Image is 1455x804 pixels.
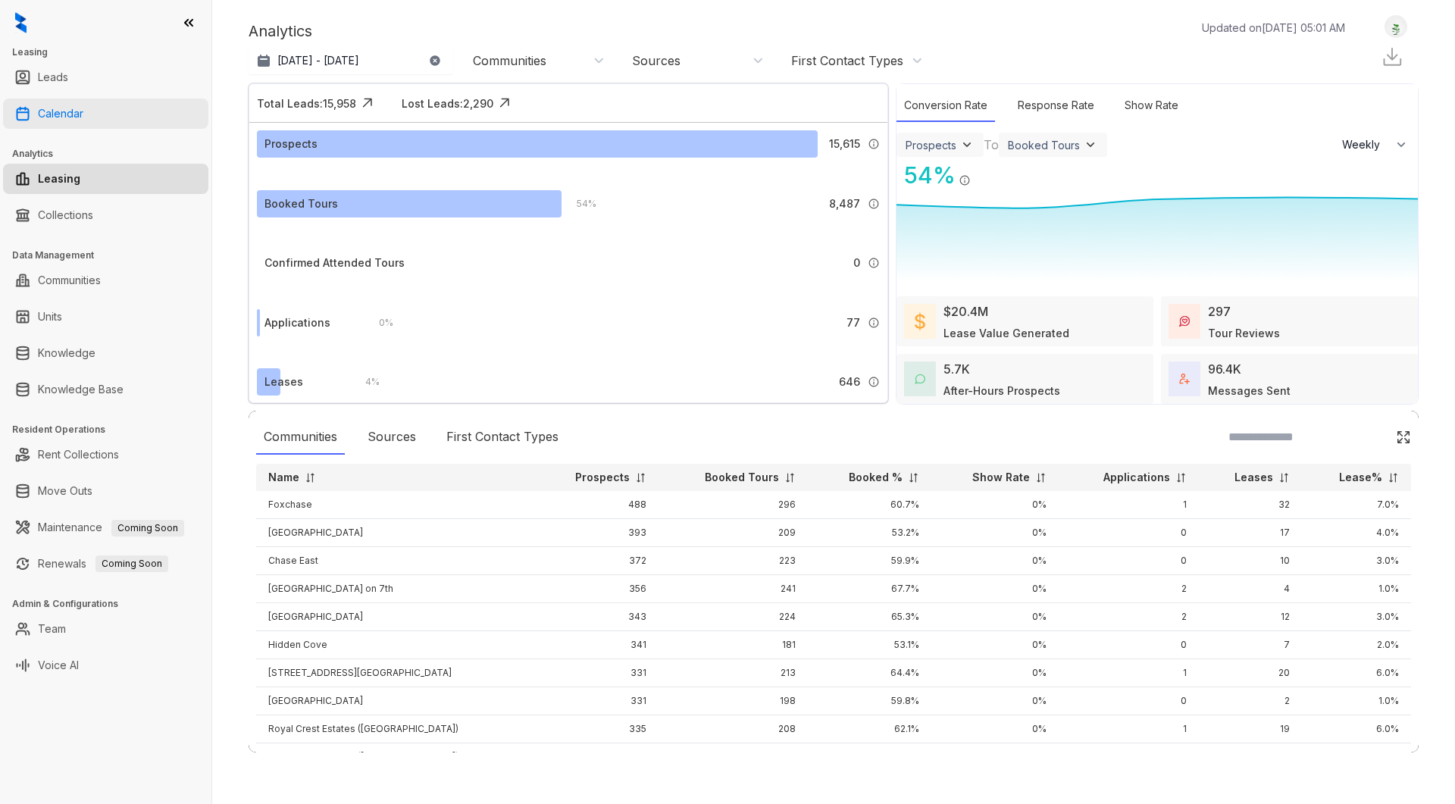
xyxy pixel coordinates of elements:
[659,491,808,519] td: 296
[808,687,931,715] td: 59.8%
[1302,603,1411,631] td: 3.0%
[1199,715,1302,743] td: 19
[1199,575,1302,603] td: 4
[808,547,931,575] td: 59.9%
[95,555,168,572] span: Coming Soon
[868,198,880,210] img: Info
[264,374,303,390] div: Leases
[972,470,1030,485] p: Show Rate
[632,52,681,69] div: Sources
[1208,360,1241,378] div: 96.4K
[1059,575,1198,603] td: 2
[364,314,393,331] div: 0 %
[1117,89,1186,122] div: Show Rate
[1208,383,1291,399] div: Messages Sent
[908,472,919,483] img: sorting
[931,575,1059,603] td: 0%
[1202,20,1345,36] p: Updated on [DATE] 05:01 AM
[1208,302,1231,321] div: 297
[12,423,211,436] h3: Resident Operations
[439,420,566,455] div: First Contact Types
[791,52,903,69] div: First Contact Types
[931,519,1059,547] td: 0%
[1059,659,1198,687] td: 1
[38,440,119,470] a: Rent Collections
[534,547,659,575] td: 372
[534,575,659,603] td: 356
[1333,131,1418,158] button: Weekly
[1175,472,1187,483] img: sorting
[1059,631,1198,659] td: 0
[868,257,880,269] img: Info
[38,302,62,332] a: Units
[659,547,808,575] td: 223
[808,519,931,547] td: 53.2%
[256,575,534,603] td: [GEOGRAPHIC_DATA] on 7th
[256,547,534,575] td: Chase East
[256,715,534,743] td: Royal Crest Estates ([GEOGRAPHIC_DATA])
[659,631,808,659] td: 181
[256,519,534,547] td: [GEOGRAPHIC_DATA]
[943,325,1069,341] div: Lease Value Generated
[1396,430,1411,445] img: Click Icon
[808,743,931,771] td: 47.9%
[534,687,659,715] td: 331
[984,136,999,154] div: To
[264,136,318,152] div: Prospects
[1179,374,1190,384] img: TotalFum
[1381,45,1403,68] img: Download
[534,519,659,547] td: 393
[868,138,880,150] img: Info
[846,314,860,331] span: 77
[896,158,956,192] div: 54 %
[931,659,1059,687] td: 0%
[1302,519,1411,547] td: 4.0%
[1278,472,1290,483] img: sorting
[3,650,208,680] li: Voice AI
[1103,470,1170,485] p: Applications
[931,547,1059,575] td: 0%
[829,196,860,212] span: 8,487
[3,338,208,368] li: Knowledge
[1010,89,1102,122] div: Response Rate
[1059,687,1198,715] td: 0
[931,743,1059,771] td: 0%
[3,62,208,92] li: Leads
[943,302,988,321] div: $20.4M
[915,374,925,385] img: AfterHoursConversations
[257,95,356,111] div: Total Leads: 15,958
[1302,659,1411,687] td: 6.0%
[256,491,534,519] td: Foxchase
[971,161,993,183] img: Click Icon
[38,476,92,506] a: Move Outs
[849,470,903,485] p: Booked %
[3,614,208,644] li: Team
[534,603,659,631] td: 343
[38,99,83,129] a: Calendar
[264,314,330,331] div: Applications
[1199,547,1302,575] td: 10
[256,743,534,771] td: Royal Crest Estates ([GEOGRAPHIC_DATA])
[3,302,208,332] li: Units
[473,52,546,69] div: Communities
[534,631,659,659] td: 341
[1302,491,1411,519] td: 7.0%
[1008,139,1080,152] div: Booked Tours
[931,687,1059,715] td: 0%
[268,470,299,485] p: Name
[38,549,168,579] a: RenewalsComing Soon
[3,440,208,470] li: Rent Collections
[659,687,808,715] td: 198
[1199,519,1302,547] td: 17
[1199,631,1302,659] td: 7
[38,614,66,644] a: Team
[784,472,796,483] img: sorting
[1083,137,1098,152] img: ViewFilterArrow
[350,374,380,390] div: 4 %
[931,603,1059,631] td: 0%
[635,472,646,483] img: sorting
[1339,470,1382,485] p: Lease%
[959,137,975,152] img: ViewFilterArrow
[808,575,931,603] td: 67.7%
[808,603,931,631] td: 65.3%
